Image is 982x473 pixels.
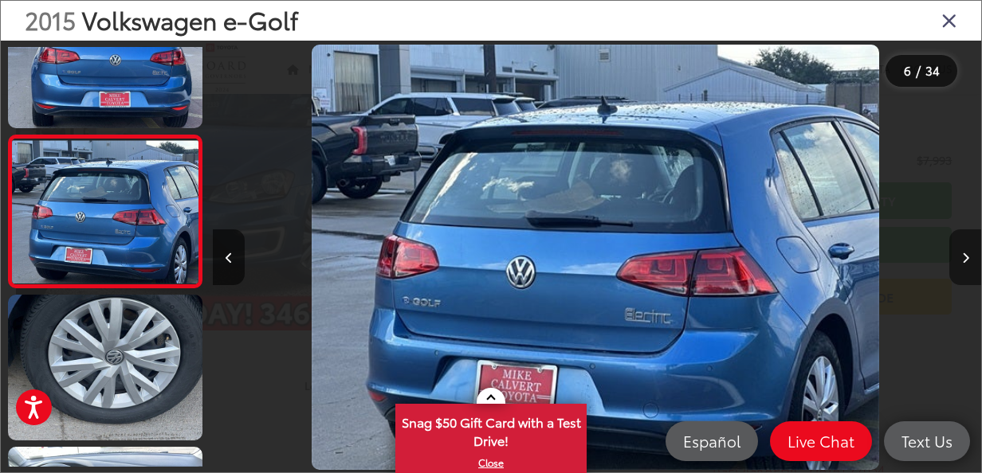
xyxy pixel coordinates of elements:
button: Previous image [213,229,245,285]
i: Close gallery [941,10,957,30]
a: Text Us [884,421,970,461]
button: Next image [949,229,981,285]
span: Text Us [894,431,960,451]
span: Volkswagen e-Golf [82,2,298,37]
img: 2015 Volkswagen e-Golf Limited Edition [312,45,880,471]
span: Snag $50 Gift Card with a Test Drive! [397,405,585,454]
img: 2015 Volkswagen e-Golf Limited Edition [6,293,205,442]
span: 34 [925,61,940,79]
span: 2015 [25,2,76,37]
a: Español [666,421,758,461]
div: 2015 Volkswagen e-Golf Limited Edition 5 [211,45,980,471]
span: 6 [904,61,911,79]
span: Español [675,431,748,451]
img: 2015 Volkswagen e-Golf Limited Edition [10,140,201,283]
a: Live Chat [770,421,872,461]
span: Live Chat [780,431,862,451]
span: / [914,65,922,76]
